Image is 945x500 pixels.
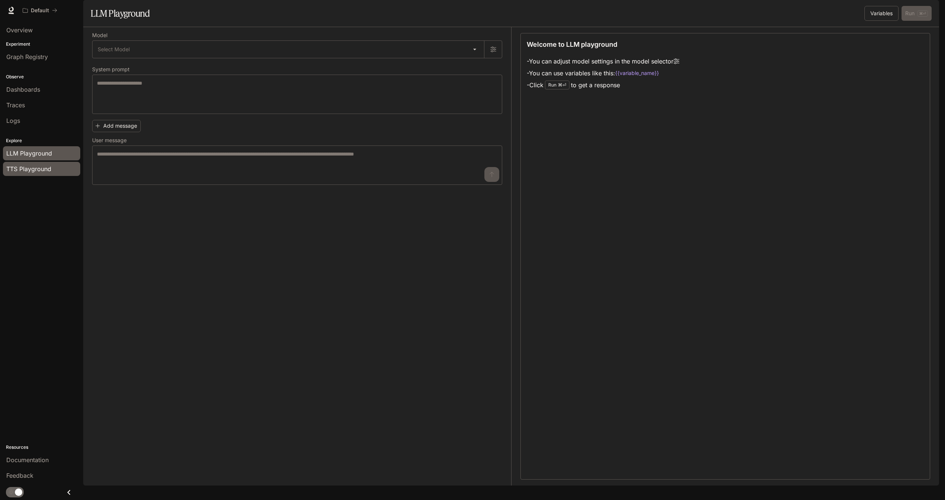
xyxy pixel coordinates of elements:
[527,67,679,79] li: - You can use variables like this:
[92,138,127,143] p: User message
[527,55,679,67] li: - You can adjust model settings in the model selector
[615,69,659,77] code: {{variable_name}}
[558,83,566,87] p: ⌘⏎
[92,41,484,58] div: Select Model
[864,6,899,21] button: Variables
[19,3,61,18] button: All workspaces
[527,39,617,49] p: Welcome to LLM playground
[31,7,49,14] p: Default
[92,120,141,132] button: Add message
[91,6,150,21] h1: LLM Playground
[92,33,107,38] p: Model
[92,67,130,72] p: System prompt
[527,79,679,91] li: - Click to get a response
[98,46,130,53] span: Select Model
[545,81,569,89] div: Run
